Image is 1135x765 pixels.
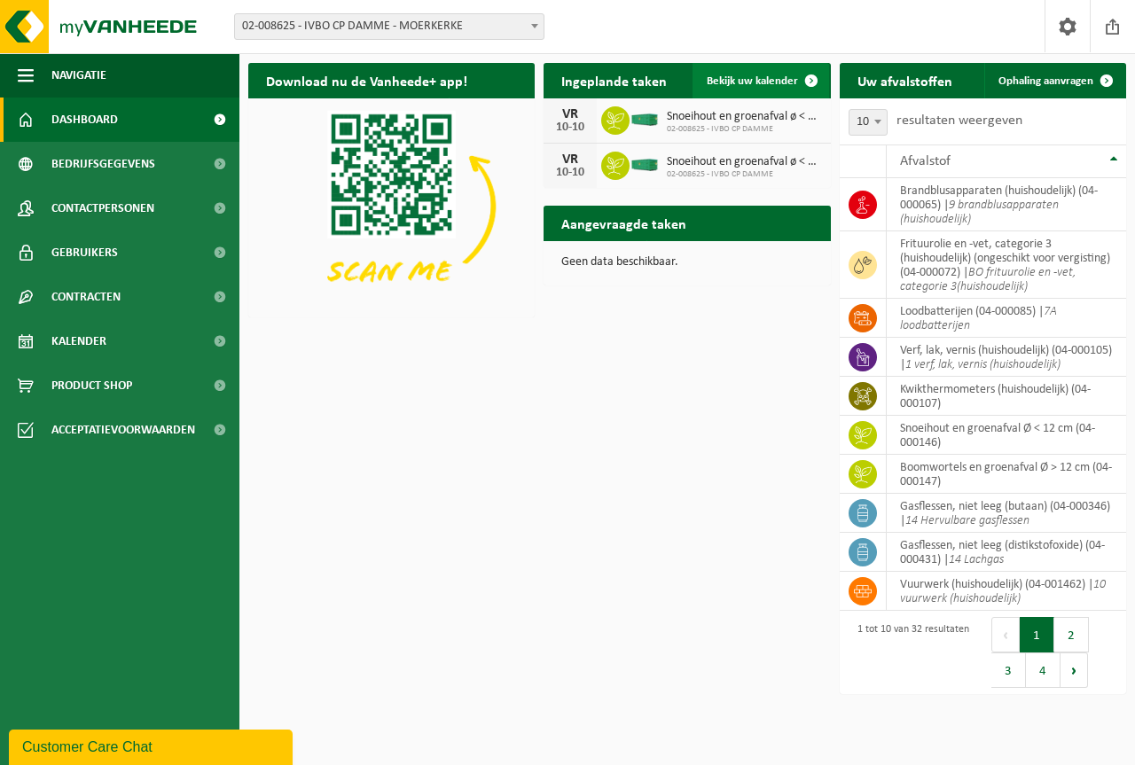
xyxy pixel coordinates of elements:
[552,121,588,134] div: 10-10
[552,107,588,121] div: VR
[248,98,535,314] img: Download de VHEPlus App
[1020,617,1054,652] button: 1
[840,63,970,98] h2: Uw afvalstoffen
[887,455,1126,494] td: boomwortels en groenafval Ø > 12 cm (04-000147)
[900,578,1106,605] i: 10 vuurwerk (huishoudelijk)
[887,572,1126,611] td: vuurwerk (huishoudelijk) (04-001462) |
[887,416,1126,455] td: snoeihout en groenafval Ø < 12 cm (04-000146)
[991,617,1020,652] button: Previous
[51,275,121,319] span: Contracten
[998,75,1093,87] span: Ophaling aanvragen
[887,178,1126,231] td: brandblusapparaten (huishoudelijk) (04-000065) |
[51,53,106,98] span: Navigatie
[900,305,1057,332] i: 7A loodbatterijen
[887,231,1126,299] td: frituurolie en -vet, categorie 3 (huishoudelijk) (ongeschikt voor vergisting) (04-000072) |
[51,186,154,230] span: Contactpersonen
[544,206,704,240] h2: Aangevraagde taken
[552,152,588,167] div: VR
[667,124,821,135] span: 02-008625 - IVBO CP DAMME
[991,652,1026,688] button: 3
[849,109,888,136] span: 10
[900,154,951,168] span: Afvalstof
[630,111,660,127] img: HK-XC-30-GN-00
[51,98,118,142] span: Dashboard
[984,63,1124,98] a: Ophaling aanvragen
[887,377,1126,416] td: kwikthermometers (huishoudelijk) (04-000107)
[544,63,685,98] h2: Ingeplande taken
[900,266,1076,293] i: BO frituurolie en -vet, categorie 3(huishoudelijk)
[51,230,118,275] span: Gebruikers
[667,155,821,169] span: Snoeihout en groenafval ø < 12 cm
[849,110,887,135] span: 10
[51,408,195,452] span: Acceptatievoorwaarden
[552,167,588,179] div: 10-10
[887,299,1126,338] td: loodbatterijen (04-000085) |
[900,199,1059,226] i: 9 brandblusapparaten (huishoudelijk)
[630,156,660,172] img: HK-XC-30-GN-00
[235,14,544,39] span: 02-008625 - IVBO CP DAMME - MOERKERKE
[667,110,821,124] span: Snoeihout en groenafval ø < 12 cm
[51,319,106,363] span: Kalender
[667,169,821,180] span: 02-008625 - IVBO CP DAMME
[1026,652,1061,688] button: 4
[1054,617,1089,652] button: 2
[887,533,1126,572] td: gasflessen, niet leeg (distikstofoxide) (04-000431) |
[905,358,1061,371] i: 1 verf, lak, vernis (huishoudelijk)
[887,338,1126,377] td: verf, lak, vernis (huishoudelijk) (04-000105) |
[51,142,155,186] span: Bedrijfsgegevens
[887,494,1126,533] td: gasflessen, niet leeg (butaan) (04-000346) |
[234,13,544,40] span: 02-008625 - IVBO CP DAMME - MOERKERKE
[707,75,798,87] span: Bekijk uw kalender
[51,363,132,408] span: Product Shop
[693,63,829,98] a: Bekijk uw kalender
[9,726,296,765] iframe: chat widget
[248,63,485,98] h2: Download nu de Vanheede+ app!
[949,553,1004,566] i: 14 Lachgas
[849,615,969,690] div: 1 tot 10 van 32 resultaten
[561,256,812,269] p: Geen data beschikbaar.
[1061,652,1088,688] button: Next
[905,514,1029,527] i: 14 Hervulbare gasflessen
[896,113,1022,128] label: resultaten weergeven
